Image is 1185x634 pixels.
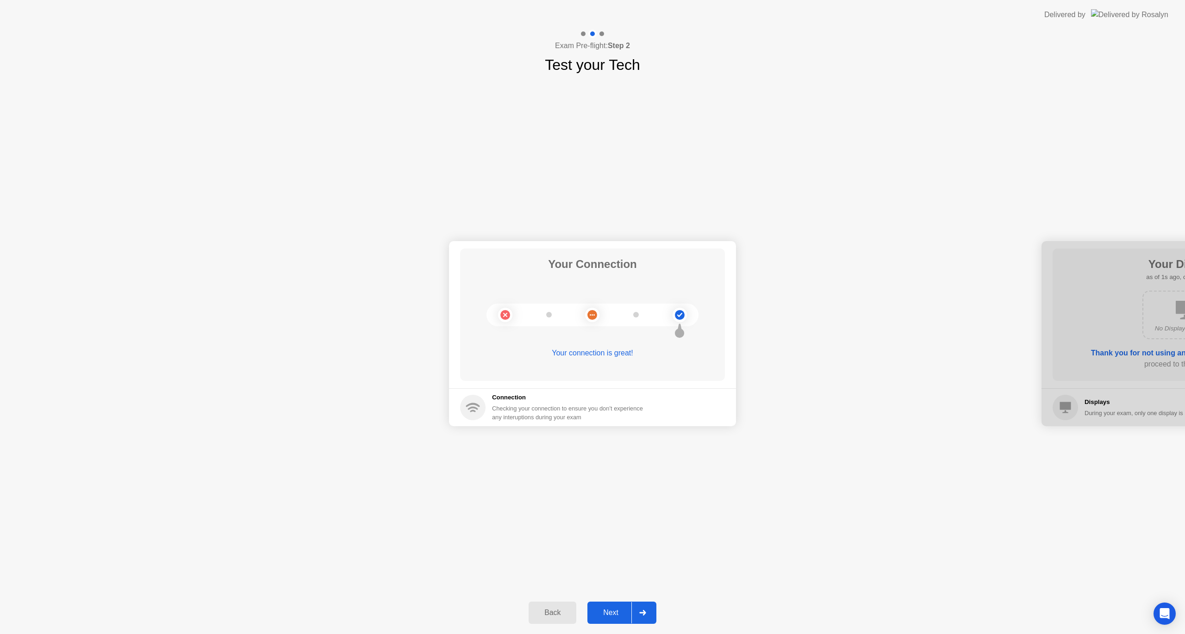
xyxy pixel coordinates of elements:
img: Delivered by Rosalyn [1091,9,1168,20]
button: Next [587,602,656,624]
div: Delivered by [1044,9,1085,20]
div: Back [531,609,574,617]
div: Open Intercom Messenger [1154,603,1176,625]
button: Back [529,602,576,624]
h1: Your Connection [548,256,637,273]
h4: Exam Pre-flight: [555,40,630,51]
h5: Connection [492,393,649,402]
div: Checking your connection to ensure you don’t experience any interuptions during your exam [492,404,649,422]
div: Next [590,609,631,617]
b: Step 2 [608,42,630,50]
h1: Test your Tech [545,54,640,76]
div: Your connection is great! [460,348,725,359]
